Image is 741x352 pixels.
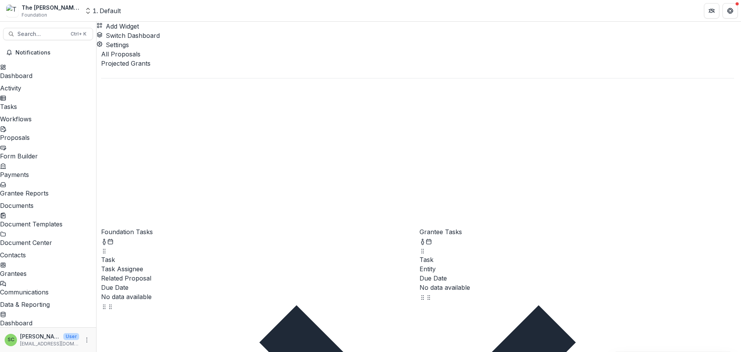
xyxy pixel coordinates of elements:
div: Task Assignee [101,264,416,274]
p: No data available [101,292,416,301]
button: Open entity switcher [83,3,93,19]
div: Task [101,255,416,264]
div: Related Proposal [101,274,416,283]
div: The [PERSON_NAME] Foundation [22,3,80,12]
p: No data available [420,283,734,292]
button: Notifications [3,46,93,59]
button: Calendar [107,236,113,246]
button: Drag [101,301,107,311]
div: Task [420,255,734,264]
div: Due Date [420,274,734,283]
div: Entity [420,264,734,274]
button: Search... [3,28,93,40]
p: [PERSON_NAME] [20,332,60,340]
button: Settings [96,40,129,49]
button: Drag [426,292,432,301]
div: Sonia Cavalli [8,337,14,342]
p: Grantee Tasks [420,227,734,236]
button: toggle-assigned-to-me [420,236,426,246]
span: Notifications [15,49,90,56]
button: Switch Dashboard [96,31,160,40]
button: Drag [107,301,113,311]
span: Search... [17,31,66,37]
div: Due Date [101,283,416,292]
button: More [82,335,91,345]
p: All Proposals [101,49,734,59]
button: toggle-assigned-to-me [101,236,107,246]
button: Calendar [426,236,432,246]
button: Add Widget [96,22,139,31]
p: User [63,333,79,340]
p: [EMAIL_ADDRESS][DOMAIN_NAME] [20,340,79,347]
img: The Brunetti Foundation [6,5,19,17]
div: Ctrl + K [69,30,88,38]
p: Foundation Tasks [101,227,416,236]
nav: breadcrumb [100,6,121,15]
button: Partners [704,3,719,19]
div: Default [100,6,121,15]
div: Projected Grants [101,59,734,68]
button: Drag [420,246,426,255]
button: Get Help [722,3,738,19]
button: Drag [101,246,107,255]
button: Drag [420,292,426,301]
span: Foundation [22,12,47,19]
span: Switch Dashboard [106,32,160,39]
